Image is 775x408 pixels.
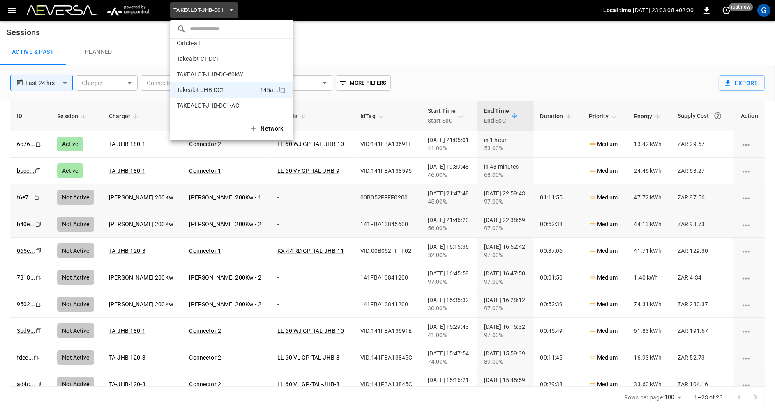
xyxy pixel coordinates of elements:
[177,86,224,94] p: Takealot-JHB-DC1
[177,55,219,63] p: Takealot-CT-DC1
[244,120,290,137] button: Network
[177,70,243,78] p: TAKEALOT-JHB-DC-60kW
[177,101,239,110] p: TAKEALOT-JHB-DC1-AC
[278,85,287,95] div: copy
[177,39,200,47] p: Catch-all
